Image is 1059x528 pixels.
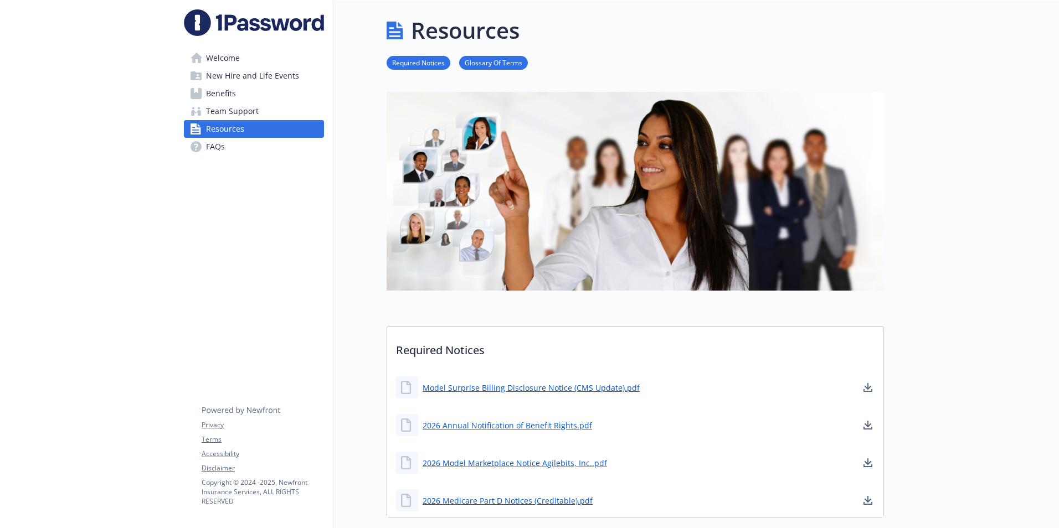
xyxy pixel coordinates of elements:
span: FAQs [206,138,225,156]
a: 2026 Annual Notification of Benefit Rights.pdf [423,420,592,431]
span: Resources [206,120,244,138]
a: Accessibility [202,449,323,459]
a: Team Support [184,102,324,120]
img: resources page banner [387,92,884,291]
p: Required Notices [387,327,883,367]
span: Benefits [206,85,236,102]
a: Welcome [184,49,324,67]
a: FAQs [184,138,324,156]
a: download document [861,456,875,469]
a: 2026 Model Marketplace Notice Agilebits, Inc..pdf [423,457,607,469]
a: New Hire and Life Events [184,67,324,85]
a: Resources [184,120,324,138]
h1: Resources [411,14,520,47]
a: download document [861,418,875,432]
a: Model Surprise Billing Disclosure Notice (CMS Update).pdf [423,382,640,394]
a: download document [861,494,875,507]
a: Terms [202,434,323,444]
span: Team Support [206,102,259,120]
a: Privacy [202,420,323,430]
span: Welcome [206,49,240,67]
span: New Hire and Life Events [206,67,299,85]
a: Required Notices [387,57,450,68]
p: Copyright © 2024 - 2025 , Newfront Insurance Services, ALL RIGHTS RESERVED [202,478,323,506]
a: 2026 Medicare Part D Notices (Creditable).pdf [423,495,593,506]
a: Benefits [184,85,324,102]
a: Glossary Of Terms [459,57,528,68]
a: Disclaimer [202,463,323,473]
a: download document [861,381,875,394]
